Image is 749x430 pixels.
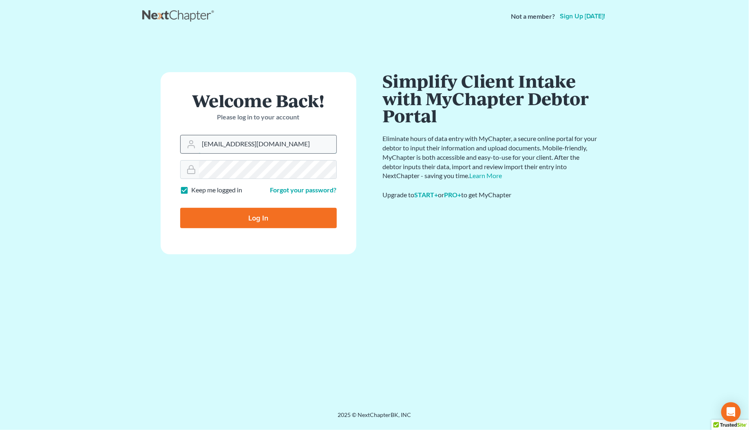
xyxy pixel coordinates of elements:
[383,72,599,124] h1: Simplify Client Intake with MyChapter Debtor Portal
[142,411,607,426] div: 2025 © NextChapterBK, INC
[383,190,599,200] div: Upgrade to or to get MyChapter
[383,134,599,181] p: Eliminate hours of data entry with MyChapter, a secure online portal for your debtor to input the...
[270,186,337,194] a: Forgot your password?
[444,191,462,198] a: PRO+
[415,191,438,198] a: START+
[199,135,336,153] input: Email Address
[721,402,741,422] div: Open Intercom Messenger
[511,12,555,21] strong: Not a member?
[559,13,607,20] a: Sign up [DATE]!
[180,92,337,109] h1: Welcome Back!
[180,208,337,228] input: Log In
[192,185,243,195] label: Keep me logged in
[180,112,337,122] p: Please log in to your account
[470,172,502,179] a: Learn More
